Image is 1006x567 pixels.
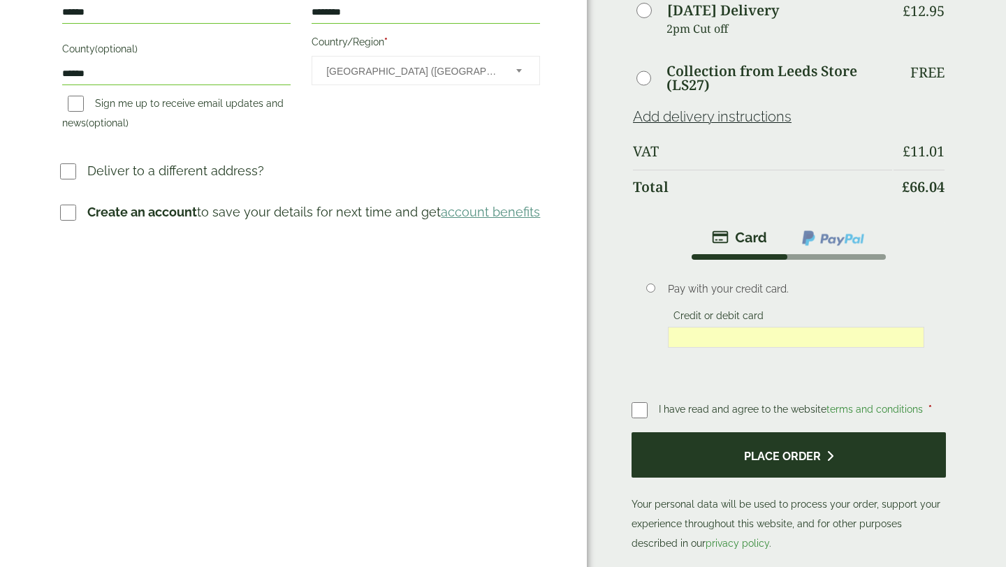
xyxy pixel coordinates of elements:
label: Collection from Leeds Store (LS27) [666,64,892,92]
label: Sign me up to receive email updates and news [62,98,284,133]
span: (optional) [95,43,138,54]
a: terms and conditions [826,404,923,415]
label: Country/Region [312,32,540,56]
img: ppcp-gateway.png [801,229,866,247]
span: £ [903,1,910,20]
p: Free [910,64,945,81]
span: (optional) [86,117,129,128]
a: account benefits [441,205,540,219]
p: Deliver to a different address? [87,161,264,180]
a: privacy policy [706,538,769,549]
abbr: required [928,404,932,415]
img: stripe.png [712,229,767,246]
bdi: 12.95 [903,1,945,20]
strong: Create an account [87,205,197,219]
p: to save your details for next time and get [87,202,540,221]
th: VAT [633,135,892,168]
th: Total [633,170,892,204]
span: £ [902,177,910,196]
p: Your personal data will be used to process your order, support your experience throughout this we... [632,432,946,553]
span: I have read and agree to the website [659,404,926,415]
input: Sign me up to receive email updates and news(optional) [68,96,84,112]
a: Add delivery instructions [633,108,792,125]
span: Country/Region [312,56,540,85]
label: [DATE] Delivery [667,3,779,17]
p: 2pm Cut off [666,18,892,39]
button: Place order [632,432,946,478]
bdi: 66.04 [902,177,945,196]
iframe: Secure card payment input frame [672,331,920,344]
span: £ [903,142,910,161]
bdi: 11.01 [903,142,945,161]
label: County [62,39,291,63]
abbr: required [384,36,388,47]
span: United Kingdom (UK) [326,57,497,86]
label: Credit or debit card [668,310,769,325]
p: Pay with your credit card. [668,281,924,297]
